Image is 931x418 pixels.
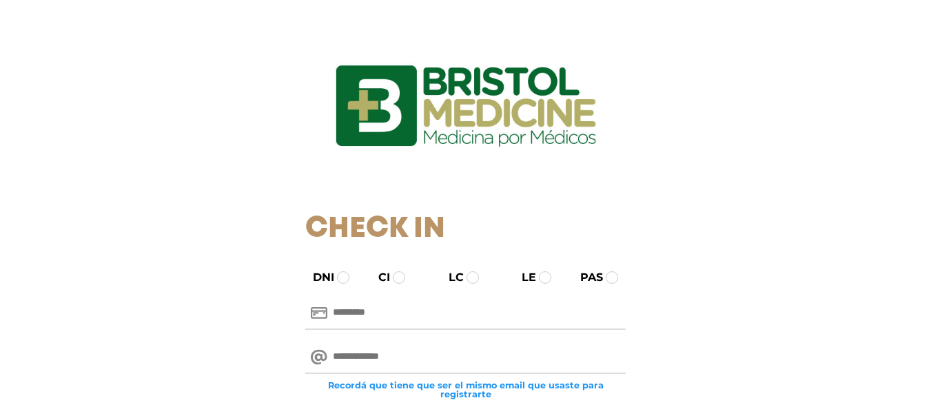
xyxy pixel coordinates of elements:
[568,269,603,286] label: PAS
[509,269,536,286] label: LE
[305,381,626,399] small: Recordá que tiene que ser el mismo email que usaste para registrarte
[300,269,334,286] label: DNI
[305,212,626,247] h1: Check In
[436,269,464,286] label: LC
[280,17,652,196] img: logo_ingresarbristol.jpg
[366,269,390,286] label: CI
